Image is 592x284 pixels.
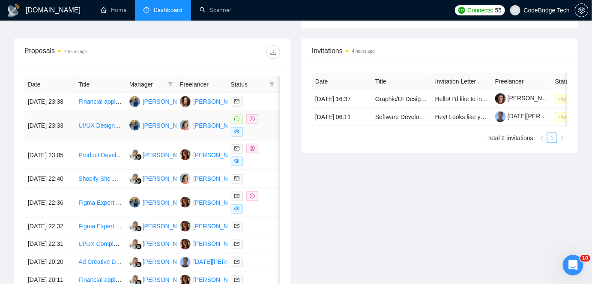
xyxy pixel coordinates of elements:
img: AV [180,239,191,250]
img: c1E8dj8wQDXrhoBdMhIfBJ-h8n_77G0GV7qAhk8nFafeocn6y0Gvuuedam9dPeyLqc [495,93,506,104]
img: gigradar-bm.png [136,244,142,250]
th: Date [312,73,372,90]
td: [DATE] 22:32 [24,218,75,236]
img: AK [180,173,191,184]
div: [PERSON_NAME] [143,198,192,207]
div: Proposals [24,45,152,59]
span: 55 [495,6,502,15]
th: Manager [126,76,176,93]
td: Figma Expert Needed for UI Kit Creation and Web Design Cleanup [75,188,126,218]
div: [PERSON_NAME] [193,174,242,183]
a: Software Developer for Multiple Projects (Lead Database, Email Tools) [375,114,562,120]
span: mail [234,194,239,199]
span: dollar [250,194,255,199]
span: eye [234,206,239,211]
a: [DATE][PERSON_NAME] [495,113,576,120]
img: AV [180,149,191,160]
a: AK[PERSON_NAME] [129,276,192,283]
div: [PERSON_NAME] [143,257,192,267]
td: [DATE] 23:05 [24,141,75,170]
img: AK [129,239,140,250]
span: mail [234,224,239,229]
a: Figma Expert Needed for MVP Mobile App UI/UX Design [78,223,229,230]
img: c1rOFEKABp46ka4N7qaOCqX_fJfQwvvKIfInONnHyFDBwbscYy7oP1XHJo4HbJBJph [495,111,506,122]
td: Financial application site design - initial mockups of 3 screens [75,93,126,111]
div: [DATE][PERSON_NAME] [193,257,261,267]
a: AK[PERSON_NAME] [180,175,242,182]
img: gigradar-bm.png [136,262,142,268]
span: Pending [555,94,581,104]
a: Figma Expert Needed for UI Kit Creation and Web Design Cleanup [78,199,256,206]
th: Date [24,76,75,93]
th: Invitation Letter [432,73,492,90]
img: A [180,96,191,107]
a: setting [575,7,589,14]
th: Freelancer [492,73,552,90]
a: Pending [555,95,584,102]
img: SA [129,197,140,208]
a: SA[PERSON_NAME] [129,122,192,129]
a: Ad Creative Designer for Facebook & Instagram [78,259,206,266]
a: UI/UX Designer (WordPress + Figma Expert) for Sybal Corp [78,122,238,129]
div: [PERSON_NAME] [143,150,192,160]
div: [PERSON_NAME] [143,174,192,183]
td: Software Developer for Multiple Projects (Lead Database, Email Tools) [372,108,432,126]
button: download [266,45,280,59]
button: left [537,133,547,143]
span: eye [234,158,239,164]
div: [PERSON_NAME] [143,239,192,249]
div: [PERSON_NAME] [193,150,242,160]
a: Graphic/UI Designer for Interactive Installation Screens [375,96,522,102]
button: setting [575,3,589,17]
img: AK [129,257,140,268]
a: AK[PERSON_NAME] [129,240,192,247]
span: Invitations [312,45,568,56]
img: IR [180,257,191,268]
a: AV[PERSON_NAME] [180,199,242,206]
iframe: Intercom live chat [563,255,583,275]
img: gigradar-bm.png [136,154,142,160]
span: mail [234,99,239,104]
span: filter [166,78,175,91]
a: homeHome [101,6,126,14]
td: [DATE] 06:11 [312,108,372,126]
span: right [560,136,565,141]
a: searchScanner [200,6,231,14]
img: AK [129,173,140,184]
div: [PERSON_NAME] [193,198,242,207]
span: message [234,117,239,122]
a: [PERSON_NAME] [495,95,557,102]
img: AV [180,221,191,232]
span: mail [234,242,239,247]
div: [PERSON_NAME] [193,239,242,249]
a: A[PERSON_NAME] [180,98,242,105]
span: filter [268,78,276,91]
img: logo [7,4,21,18]
a: 1 [547,133,557,143]
td: [DATE] 16:37 [312,90,372,108]
a: IR[DATE][PERSON_NAME] [180,258,261,265]
span: 10 [580,255,590,262]
time: 4 hours ago [64,49,87,54]
div: [PERSON_NAME] [193,97,242,106]
a: SA[PERSON_NAME] [129,98,192,105]
td: UI/UX Designer (WordPress + Figma Expert) for Sybal Corp [75,111,126,141]
span: mail [234,146,239,151]
a: Pending [555,113,584,120]
li: Total 2 invitations [487,133,533,143]
span: Status [231,80,266,89]
img: AV [180,197,191,208]
a: Shopify Site Designer [78,175,136,182]
td: UI/UX Complete Portal Redesign [75,236,126,254]
a: Product Developer Needed for New Corded Landline Phone [78,152,238,158]
div: [PERSON_NAME] [193,121,242,130]
a: AK[PERSON_NAME] [129,222,192,229]
button: right [557,133,568,143]
span: dashboard [144,7,149,13]
span: eye [234,129,239,134]
img: SA [129,96,140,107]
span: dollar [250,146,255,151]
img: AK [180,120,191,131]
th: Title [372,73,432,90]
span: filter [168,82,173,87]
